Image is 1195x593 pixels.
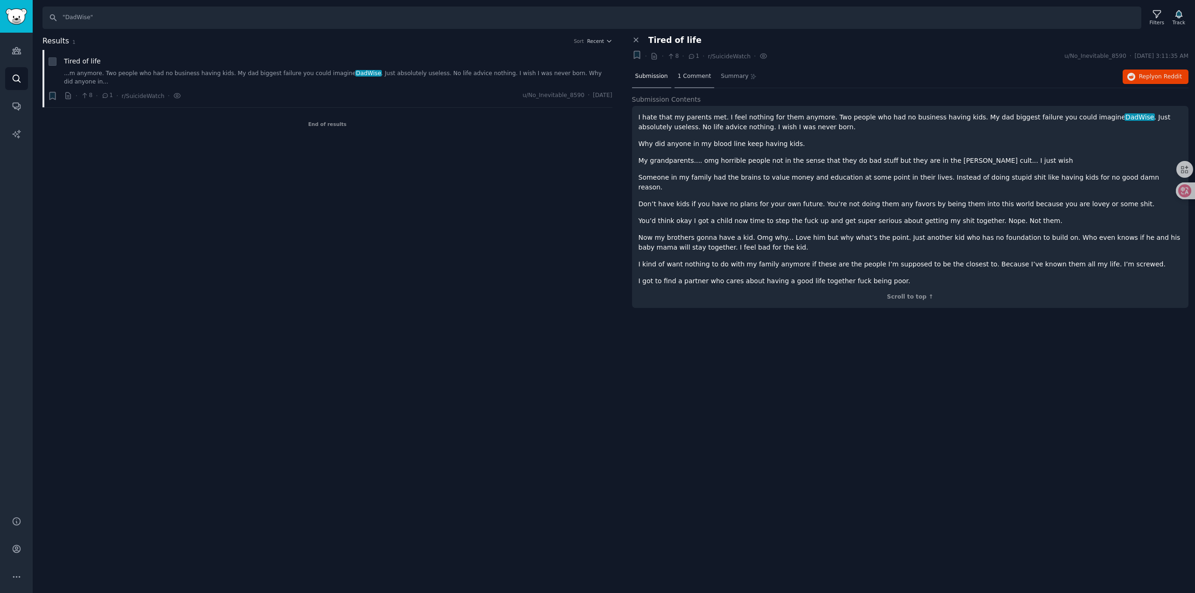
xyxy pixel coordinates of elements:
span: on Reddit [1155,73,1182,80]
a: Tired of life [64,56,101,66]
span: u/No_Inevitable_8590 [1064,52,1126,61]
a: ...m anymore. Two people who had no business having kids. My dad biggest failure you could imagin... [64,70,612,86]
p: Don’t have kids if you have no plans for your own future. You’re not doing them any favors by bei... [639,199,1182,209]
span: Recent [587,38,604,44]
span: u/No_Inevitable_8590 [523,91,585,100]
p: I hate that my parents met. I feel nothing for them anymore. Two people who had no business havin... [639,112,1182,132]
span: 1 [72,39,76,45]
span: Summary [721,72,748,81]
div: Filters [1150,19,1164,26]
span: 1 Comment [678,72,711,81]
span: · [703,51,704,61]
span: [DATE] 3:11:35 AM [1135,52,1188,61]
button: Track [1169,8,1188,28]
p: Someone in my family had the brains to value money and education at some point in their lives. In... [639,173,1182,192]
p: Why did anyone in my blood line keep having kids. [639,139,1182,149]
p: Now my brothers gonna have a kid. Omg why... Love him but why what’s the point. Just another kid ... [639,233,1182,252]
span: · [645,51,647,61]
button: Replyon Reddit [1123,70,1188,84]
span: 8 [81,91,92,100]
span: · [754,51,756,61]
div: Scroll to top ↑ [639,293,1182,301]
input: Search Keyword [42,7,1141,29]
span: · [682,51,684,61]
span: Results [42,35,69,47]
span: DadWise [1125,113,1155,121]
span: r/SuicideWatch [708,53,751,60]
span: Reply [1139,73,1182,81]
span: 1 [688,52,699,61]
img: GummySearch logo [6,8,27,25]
span: · [76,91,77,101]
span: 1 [101,91,113,100]
span: 8 [667,52,679,61]
span: · [168,91,169,101]
span: · [661,51,663,61]
button: Recent [587,38,612,44]
p: My grandparents.... omg horrible people not in the sense that they do bad stuff but they are in t... [639,156,1182,166]
div: Sort [574,38,584,44]
span: · [1130,52,1132,61]
span: · [116,91,118,101]
span: Tired of life [648,35,702,45]
span: DadWise [355,70,382,77]
span: Submission Contents [632,95,701,105]
span: [DATE] [593,91,612,100]
p: I got to find a partner who cares about having a good life together fuck being poor. [639,276,1182,286]
span: r/SuicideWatch [121,93,164,99]
div: Track [1173,19,1185,26]
p: I kind of want nothing to do with my family anymore if these are the people I’m supposed to be th... [639,259,1182,269]
span: · [96,91,98,101]
p: You’d think okay I got a child now time to step the fuck up and get super serious about getting m... [639,216,1182,226]
span: Submission [635,72,668,81]
span: · [588,91,590,100]
div: End of results [42,108,612,140]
